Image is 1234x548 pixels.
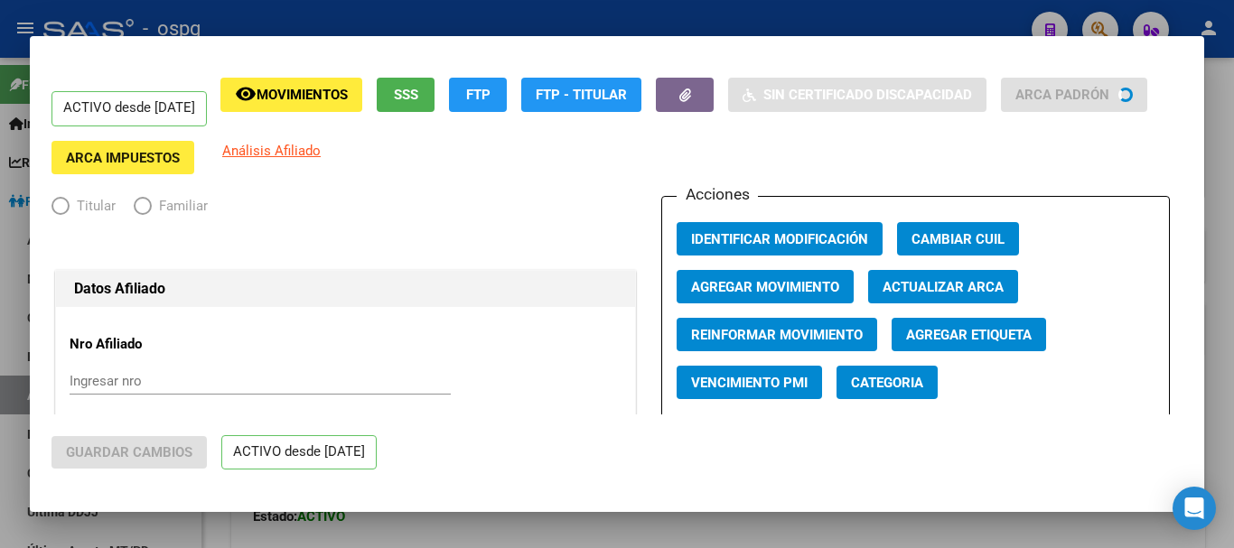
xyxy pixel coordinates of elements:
[883,279,1004,295] span: Actualizar ARCA
[220,78,362,111] button: Movimientos
[66,150,180,166] span: ARCA Impuestos
[235,83,257,105] mat-icon: remove_red_eye
[677,182,758,206] h3: Acciones
[70,196,116,217] span: Titular
[51,141,194,174] button: ARCA Impuestos
[677,270,854,303] button: Agregar Movimiento
[1173,487,1216,530] div: Open Intercom Messenger
[222,143,321,159] span: Análisis Afiliado
[691,375,808,391] span: Vencimiento PMI
[677,222,883,255] button: Identificar Modificación
[449,78,507,111] button: FTP
[51,201,226,218] mat-radio-group: Elija una opción
[1015,88,1109,104] span: ARCA Padrón
[868,270,1018,303] button: Actualizar ARCA
[394,88,418,104] span: SSS
[691,279,839,295] span: Agregar Movimiento
[221,435,377,470] p: ACTIVO desde [DATE]
[536,88,627,104] span: FTP - Titular
[51,436,207,469] button: Guardar Cambios
[897,222,1019,255] button: Cambiar CUIL
[892,318,1046,351] button: Agregar Etiqueta
[763,88,972,104] span: Sin Certificado Discapacidad
[51,91,207,126] p: ACTIVO desde [DATE]
[728,78,986,111] button: Sin Certificado Discapacidad
[677,318,877,351] button: Reinformar Movimiento
[906,327,1032,343] span: Agregar Etiqueta
[466,88,491,104] span: FTP
[691,231,868,247] span: Identificar Modificación
[911,231,1005,247] span: Cambiar CUIL
[837,366,938,399] button: Categoria
[677,366,822,399] button: Vencimiento PMI
[521,78,641,111] button: FTP - Titular
[691,327,863,343] span: Reinformar Movimiento
[74,278,617,300] h1: Datos Afiliado
[152,196,208,217] span: Familiar
[66,444,192,460] span: Guardar Cambios
[1001,78,1147,111] button: ARCA Padrón
[851,375,923,391] span: Categoria
[257,88,348,104] span: Movimientos
[377,78,435,111] button: SSS
[70,334,235,355] p: Nro Afiliado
